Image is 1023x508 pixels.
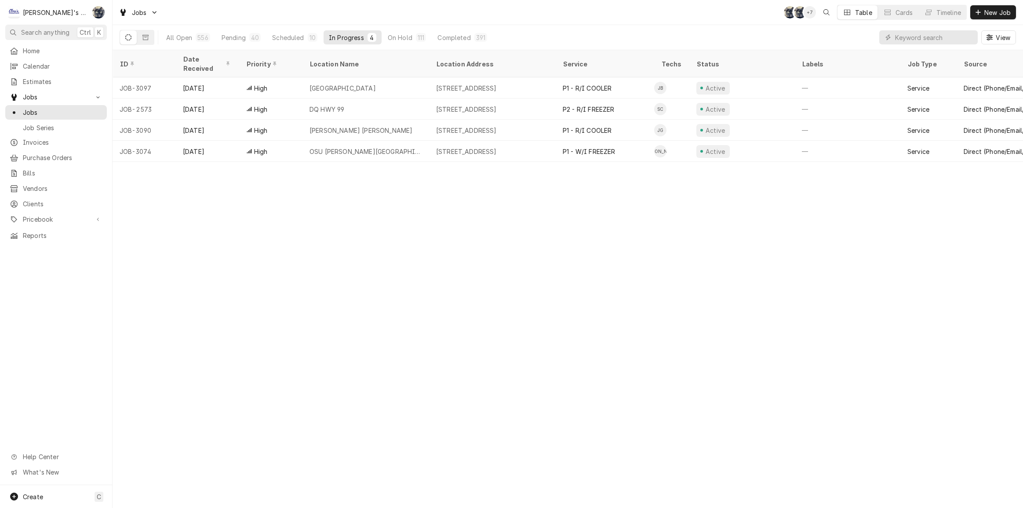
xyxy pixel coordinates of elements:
[272,33,304,42] div: Scheduled
[5,25,107,40] button: Search anythingCtrlK
[654,103,666,115] div: Steven Cramer's Avatar
[369,33,375,42] div: 4
[309,59,420,69] div: Location Name
[23,452,102,461] span: Help Center
[309,147,422,156] div: OSU [PERSON_NAME][GEOGRAPHIC_DATA][PERSON_NAME]
[563,126,612,135] div: P1 - R/I COOLER
[654,124,666,136] div: Johnny Guerra's Avatar
[819,5,834,19] button: Open search
[5,44,107,58] a: Home
[563,105,615,114] div: P2 - R/I FREEZER
[23,493,43,501] span: Create
[795,77,900,99] div: —
[176,99,239,120] div: [DATE]
[802,59,893,69] div: Labels
[936,8,961,17] div: Timeline
[23,108,102,117] span: Jobs
[704,84,726,93] div: Active
[5,212,107,227] a: Go to Pricebook
[23,168,102,178] span: Bills
[97,28,101,37] span: K
[176,141,239,162] div: [DATE]
[654,82,666,94] div: Joey Brabb's Avatar
[784,6,796,18] div: SB
[654,82,666,94] div: JB
[436,105,497,114] div: [STREET_ADDRESS]
[92,6,105,18] div: Sarah Bendele's Avatar
[23,153,102,162] span: Purchase Orders
[5,228,107,243] a: Reports
[132,8,147,17] span: Jobs
[21,28,69,37] span: Search anything
[254,84,268,93] span: High
[8,6,20,18] div: C
[251,33,259,42] div: 40
[5,59,107,73] a: Calendar
[309,105,344,114] div: DQ HWY 99
[309,126,412,135] div: [PERSON_NAME] [PERSON_NAME]
[197,33,208,42] div: 556
[895,30,973,44] input: Keyword search
[804,6,816,18] div: + 7
[329,33,364,42] div: In Progress
[661,59,682,69] div: Techs
[704,126,726,135] div: Active
[23,62,102,71] span: Calendar
[654,124,666,136] div: JG
[654,145,666,157] div: [PERSON_NAME]
[113,120,176,141] div: JOB-3090
[5,150,107,165] a: Purchase Orders
[92,6,105,18] div: SB
[437,33,470,42] div: Completed
[983,8,1012,17] span: New Job
[795,99,900,120] div: —
[176,77,239,99] div: [DATE]
[5,465,107,479] a: Go to What's New
[563,59,645,69] div: Service
[23,138,102,147] span: Invoices
[254,147,268,156] span: High
[907,105,929,114] div: Service
[981,30,1016,44] button: View
[855,8,872,17] div: Table
[784,6,796,18] div: Sarah Bendele's Avatar
[436,147,497,156] div: [STREET_ADDRESS]
[5,135,107,150] a: Invoices
[970,5,1016,19] button: New Job
[5,450,107,464] a: Go to Help Center
[113,141,176,162] div: JOB-3074
[246,59,294,69] div: Priority
[5,181,107,196] a: Vendors
[436,126,497,135] div: [STREET_ADDRESS]
[994,33,1012,42] span: View
[907,59,950,69] div: Job Type
[436,84,497,93] div: [STREET_ADDRESS]
[907,126,929,135] div: Service
[113,77,176,99] div: JOB-3097
[222,33,246,42] div: Pending
[176,120,239,141] div: [DATE]
[23,123,102,132] span: Job Series
[23,231,102,240] span: Reports
[563,147,615,156] div: P1 - W/I FREEZER
[907,84,929,93] div: Service
[654,145,666,157] div: Justin Achter's Avatar
[795,141,900,162] div: —
[5,74,107,89] a: Estimates
[23,46,102,55] span: Home
[436,59,547,69] div: Location Address
[795,120,900,141] div: —
[23,199,102,208] span: Clients
[23,184,102,193] span: Vendors
[5,166,107,180] a: Bills
[254,126,268,135] span: High
[907,147,929,156] div: Service
[80,28,91,37] span: Ctrl
[704,147,726,156] div: Active
[794,6,806,18] div: Sarah Bendele's Avatar
[388,33,412,42] div: On Hold
[166,33,192,42] div: All Open
[5,90,107,104] a: Go to Jobs
[23,8,87,17] div: [PERSON_NAME]'s Refrigeration
[23,77,102,86] span: Estimates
